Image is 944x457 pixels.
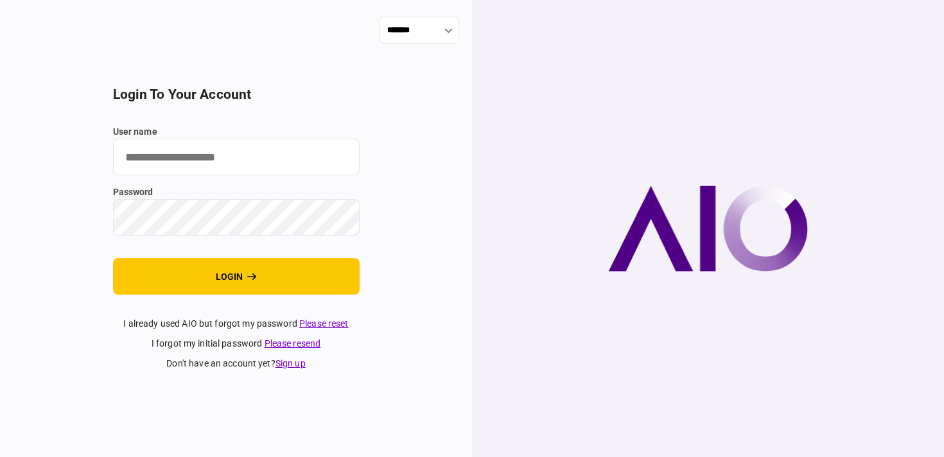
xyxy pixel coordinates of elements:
input: show language options [379,17,459,44]
a: Please resend [265,338,321,349]
img: AIO company logo [608,185,808,272]
a: Please reset [299,318,349,329]
label: password [113,185,360,199]
h2: login to your account [113,87,360,103]
button: login [113,258,360,295]
div: I forgot my initial password [113,337,360,350]
input: user name [113,139,360,175]
label: user name [113,125,360,139]
a: Sign up [275,358,306,368]
div: don't have an account yet ? [113,357,360,370]
input: password [113,199,360,236]
div: I already used AIO but forgot my password [113,317,360,331]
